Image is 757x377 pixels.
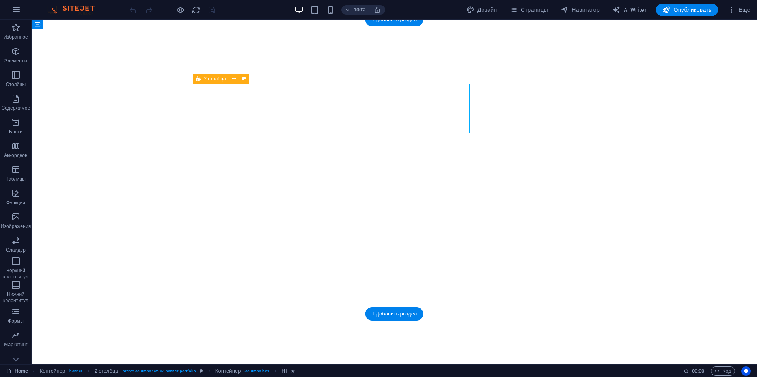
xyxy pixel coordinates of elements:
div: + Добавить раздел [365,307,423,321]
p: Функции [6,200,25,206]
span: Щелкните, чтобы выбрать. Дважды щелкните, чтобы изменить [215,366,241,376]
span: Код [714,366,731,376]
div: + Добавить раздел [365,13,423,26]
button: Опубликовать [656,4,718,16]
span: 2 столбца [204,77,226,81]
p: Таблицы [6,176,26,182]
span: . banner [68,366,82,376]
p: Элементы [4,58,27,64]
div: Дизайн (Ctrl+Alt+Y) [463,4,500,16]
i: Перезагрузить страницу [192,6,201,15]
p: Маркетинг [4,342,27,348]
span: Страницы [510,6,548,14]
p: Аккордеон [4,152,28,159]
a: Щелкните для отмены выбора. Дважды щелкните, чтобы открыть Страницы [6,366,28,376]
span: Еще [727,6,750,14]
p: Изображения [1,223,31,230]
span: Щелкните, чтобы выбрать. Дважды щелкните, чтобы изменить [40,366,65,376]
button: AI Writer [609,4,650,16]
i: Этот элемент является настраиваемым пресетом [200,369,203,373]
button: Usercentrics [741,366,751,376]
span: . preset-columns-two-v2-banner-portfolio [121,366,196,376]
button: Код [711,366,735,376]
button: 100% [341,5,369,15]
span: Щелкните, чтобы выбрать. Дважды щелкните, чтобы изменить [95,366,118,376]
span: . columns-box [244,366,269,376]
button: Страницы [507,4,551,16]
p: Формы [8,318,24,324]
p: Слайдер [6,247,26,253]
span: AI Writer [612,6,647,14]
span: Щелкните, чтобы выбрать. Дважды щелкните, чтобы изменить [282,366,288,376]
span: Навигатор [561,6,600,14]
p: Содержимое [2,105,30,111]
button: Еще [724,4,753,16]
button: reload [191,5,201,15]
img: Editor Logo [45,5,104,15]
span: Опубликовать [662,6,712,14]
button: Навигатор [557,4,603,16]
nav: breadcrumb [40,366,295,376]
p: Столбцы [6,81,26,88]
p: Блоки [9,129,22,135]
h6: 100% [353,5,366,15]
p: Избранное [4,34,28,40]
span: : [697,368,699,374]
button: Нажмите здесь, чтобы выйти из режима предварительного просмотра и продолжить редактирование [175,5,185,15]
span: Дизайн [466,6,497,14]
h6: Время сеанса [684,366,705,376]
button: Дизайн [463,4,500,16]
i: Элемент содержит анимацию [291,369,295,373]
i: При изменении размера уровень масштабирования подстраивается автоматически в соответствии с выбра... [374,6,381,13]
span: 00 00 [692,366,704,376]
